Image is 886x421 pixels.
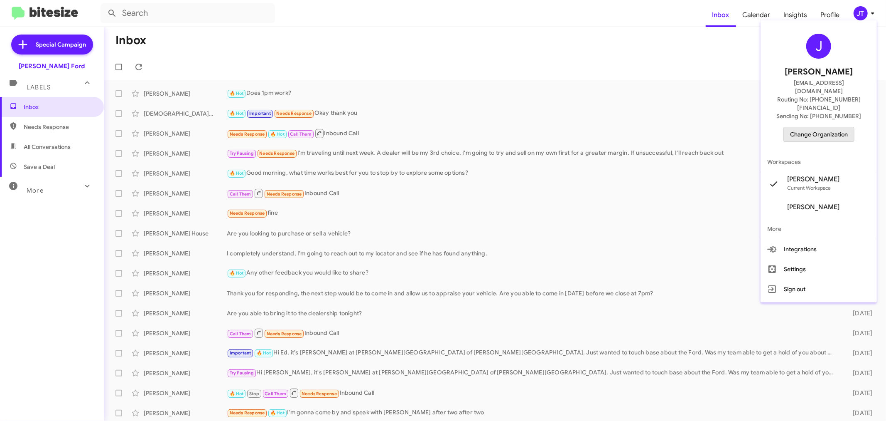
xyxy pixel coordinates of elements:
button: Change Organization [783,127,854,142]
span: [PERSON_NAME] [787,175,839,183]
span: Change Organization [790,127,848,141]
span: More [761,219,877,239]
span: [PERSON_NAME] [785,65,853,79]
button: Integrations [761,239,877,259]
span: Workspaces [761,152,877,172]
button: Settings [761,259,877,279]
span: Sending No: [PHONE_NUMBER] [776,112,861,120]
div: J [806,34,831,59]
span: [PERSON_NAME] [787,203,839,211]
span: [EMAIL_ADDRESS][DOMAIN_NAME] [771,79,867,95]
span: Routing No: [PHONE_NUMBER][FINANCIAL_ID] [771,95,867,112]
button: Sign out [761,279,877,299]
span: Current Workspace [787,185,831,191]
